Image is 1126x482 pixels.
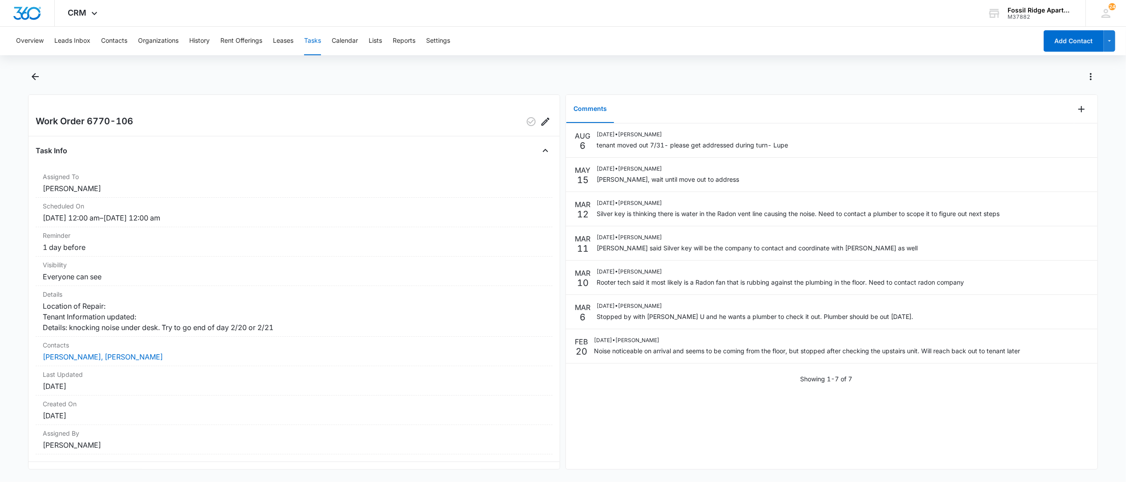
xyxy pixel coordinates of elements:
[36,396,553,425] div: Created On[DATE]
[189,27,210,55] button: History
[594,336,1020,344] p: [DATE] • [PERSON_NAME]
[538,114,553,129] button: Edit
[36,145,67,156] h4: Task Info
[68,8,87,17] span: CRM
[332,27,358,55] button: Calendar
[393,27,415,55] button: Reports
[575,336,588,347] p: FEB
[54,27,90,55] button: Leads Inbox
[577,278,589,287] p: 10
[36,227,553,257] div: Reminder1 day before
[43,440,545,450] dd: [PERSON_NAME]
[1074,102,1089,116] button: Add Comment
[801,374,853,384] p: Showing 1-7 of 7
[36,168,553,198] div: Assigned To[PERSON_NAME]
[577,210,589,219] p: 12
[426,27,450,55] button: Settings
[597,175,739,184] p: [PERSON_NAME], wait until move out to address
[597,243,918,253] p: [PERSON_NAME] said Silver key will be the company to contact and coordinate with [PERSON_NAME] as...
[1084,69,1098,84] button: Actions
[43,271,545,282] dd: Everyone can see
[580,313,585,322] p: 6
[43,231,545,240] dt: Reminder
[538,143,553,158] button: Close
[36,337,553,366] div: Contacts[PERSON_NAME], [PERSON_NAME]
[43,242,545,253] dd: 1 day before
[1008,7,1073,14] div: account name
[575,165,590,176] p: MAY
[43,429,545,438] dt: Assigned By
[575,302,590,313] p: MAR
[43,212,545,223] dd: [DATE] 12:00 am – [DATE] 12:00 am
[575,199,590,210] p: MAR
[597,199,1000,207] p: [DATE] • [PERSON_NAME]
[575,268,590,278] p: MAR
[43,399,545,408] dt: Created On
[138,27,179,55] button: Organizations
[43,301,545,333] dd: Location of Repair: Tenant Information updated: Details: knocking noise under desk. Try to go end...
[576,347,587,356] p: 20
[43,201,545,211] dt: Scheduled On
[597,312,913,321] p: Stopped by with [PERSON_NAME] U and he wants a plumber to check it out. Plumber should be out [DA...
[1109,3,1116,10] span: 24
[566,95,614,123] button: Comments
[43,410,545,421] dd: [DATE]
[28,69,42,84] button: Back
[36,425,553,454] div: Assigned By[PERSON_NAME]
[1109,3,1116,10] div: notifications count
[273,27,293,55] button: Leases
[597,131,788,139] p: [DATE] • [PERSON_NAME]
[43,381,545,392] dd: [DATE]
[220,27,262,55] button: Rent Offerings
[43,172,545,181] dt: Assigned To
[597,278,964,287] p: Rooter tech said it most likely is a Radon fan that is rubbing against the plumbing in the floor....
[36,286,553,337] div: DetailsLocation of Repair: Tenant Information updated: Details: knocking noise under desk. Try to...
[580,141,585,150] p: 6
[36,114,133,129] h2: Work Order 6770-106
[575,233,590,244] p: MAR
[597,233,918,241] p: [DATE] • [PERSON_NAME]
[43,290,545,299] dt: Details
[597,268,964,276] p: [DATE] • [PERSON_NAME]
[597,165,739,173] p: [DATE] • [PERSON_NAME]
[597,302,913,310] p: [DATE] • [PERSON_NAME]
[43,370,545,379] dt: Last Updated
[597,209,1000,218] p: Silver key is thinking there is water in the Radon vent line causing the noise. Need to contact a...
[369,27,382,55] button: Lists
[16,27,44,55] button: Overview
[304,27,321,55] button: Tasks
[36,366,553,396] div: Last Updated[DATE]
[597,140,788,150] p: tenant moved out 7/31- please get addressed during turn- Lupe
[36,257,553,286] div: VisibilityEveryone can see
[43,340,545,350] dt: Contacts
[101,27,127,55] button: Contacts
[594,346,1020,355] p: Noise noticeable on arrival and seems to be coming from the floor, but stopped after checking the...
[36,198,553,227] div: Scheduled On[DATE] 12:00 am–[DATE] 12:00 am
[575,131,590,141] p: AUG
[1008,14,1073,20] div: account id
[43,352,163,361] a: [PERSON_NAME], [PERSON_NAME]
[43,260,545,270] dt: Visibility
[43,183,545,194] dd: [PERSON_NAME]
[577,244,589,253] p: 11
[1044,30,1104,52] button: Add Contact
[577,176,589,184] p: 15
